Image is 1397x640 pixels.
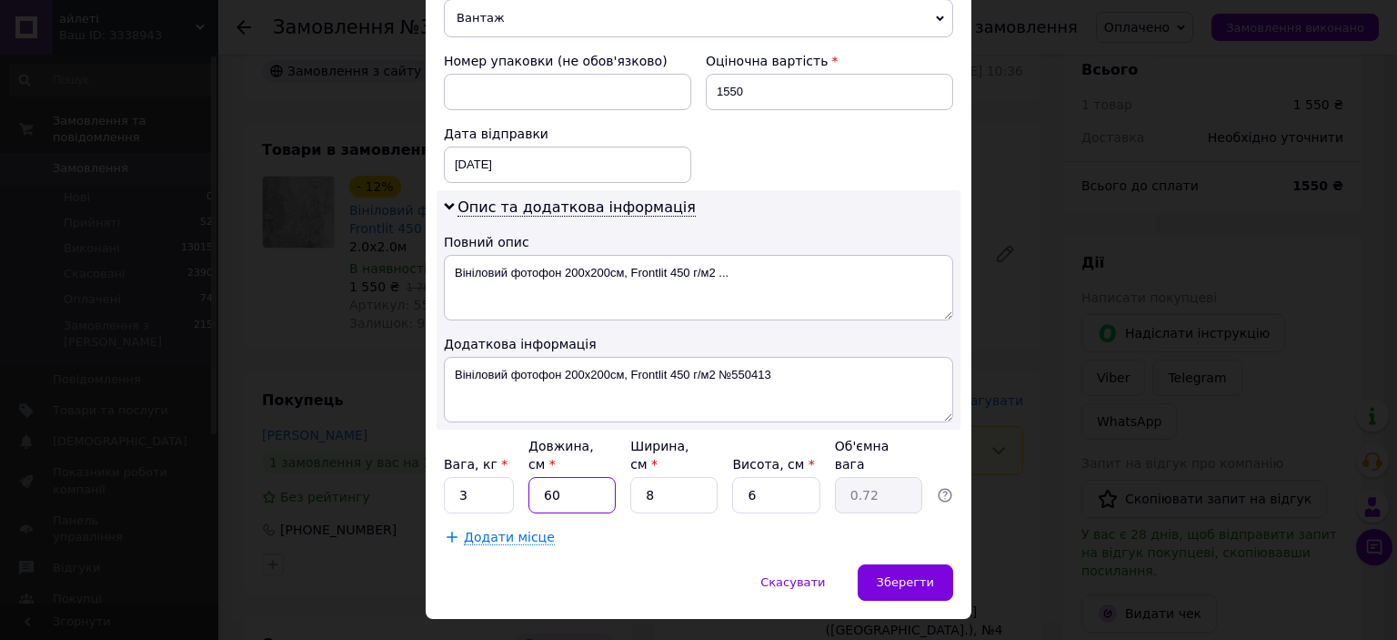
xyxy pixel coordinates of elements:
[444,233,953,251] div: Повний опис
[444,335,953,353] div: Додаткова інформація
[732,457,814,472] label: Висота, см
[528,439,594,472] label: Довжина, см
[444,357,953,422] textarea: Вініловий фотофон 200х200см, Frontlit 450 г/м2 №550413
[444,52,691,70] div: Номер упаковки (не обов'язково)
[457,198,696,217] span: Опис та додаткова інформація
[835,437,922,473] div: Об'ємна вага
[444,457,508,472] label: Вага, кг
[444,255,953,320] textarea: Вініловий фотофон 200х200см, Frontlit 450 г/м2 ...
[464,530,555,545] span: Додати місце
[706,52,953,70] div: Оціночна вартість
[444,125,691,143] div: Дата відправки
[877,575,934,589] span: Зберегти
[630,439,688,472] label: Ширина, см
[760,575,825,589] span: Скасувати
